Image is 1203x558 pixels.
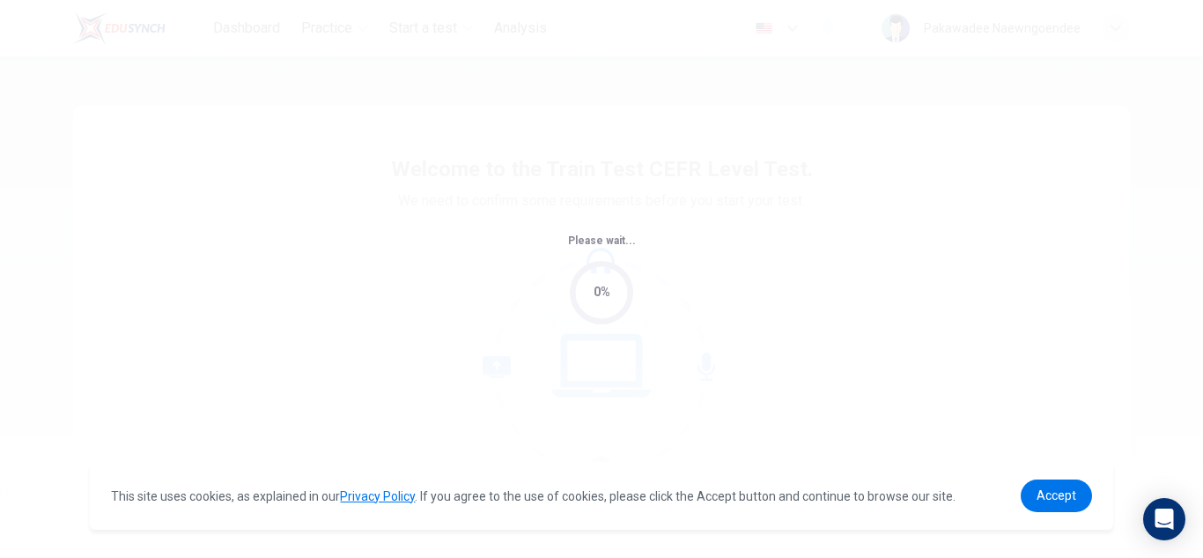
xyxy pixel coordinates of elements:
[1143,498,1185,540] div: Open Intercom Messenger
[111,489,956,503] span: This site uses cookies, as explained in our . If you agree to the use of cookies, please click th...
[90,462,1112,530] div: cookieconsent
[1021,480,1092,512] a: dismiss cookie message
[594,282,610,302] div: 0%
[568,234,636,247] span: Please wait...
[340,489,415,503] a: Privacy Policy
[1037,488,1076,502] span: Accept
